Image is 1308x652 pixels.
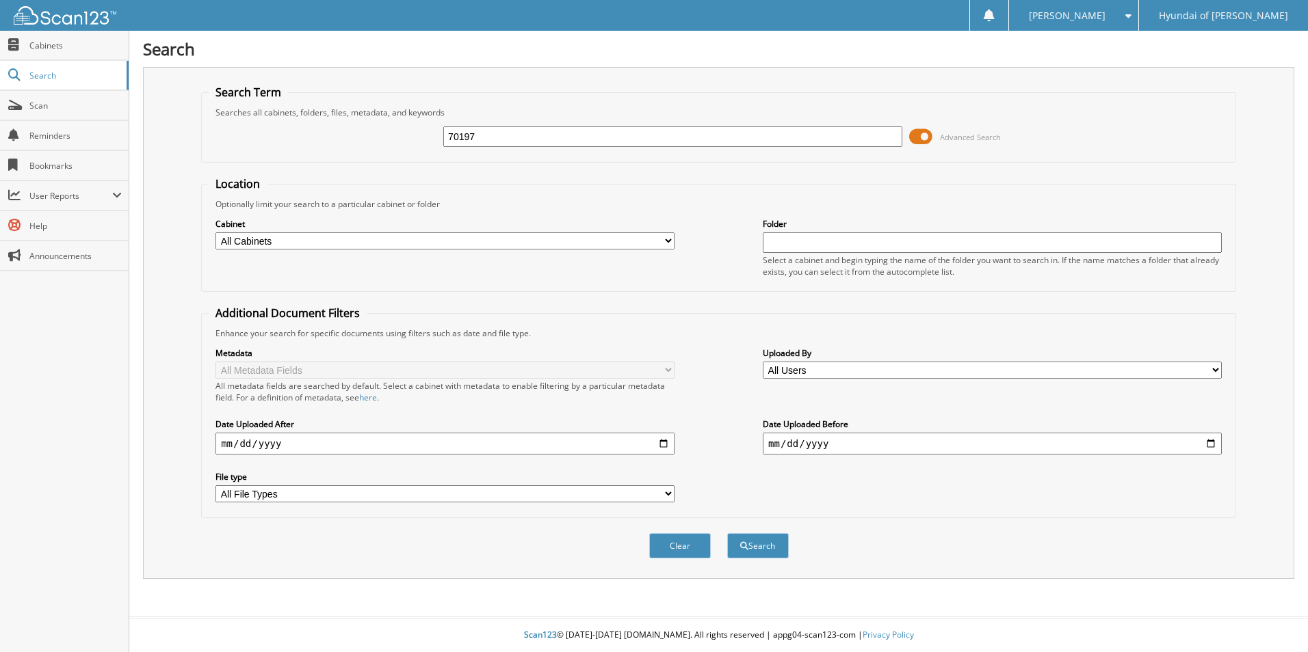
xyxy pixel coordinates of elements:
[29,130,122,141] span: Reminders
[215,418,675,430] label: Date Uploaded After
[649,533,711,558] button: Clear
[763,347,1222,359] label: Uploaded By
[763,433,1222,454] input: end
[1159,12,1288,20] span: Hyundai of [PERSON_NAME]
[29,190,112,202] span: User Reports
[1029,12,1106,20] span: [PERSON_NAME]
[359,392,377,403] a: here
[524,629,557,640] span: Scan123
[129,619,1308,652] div: © [DATE]-[DATE] [DOMAIN_NAME]. All rights reserved | appg04-scan123-com |
[215,433,675,454] input: start
[29,40,122,51] span: Cabinets
[29,70,120,81] span: Search
[209,85,288,100] legend: Search Term
[209,176,267,191] legend: Location
[29,220,122,232] span: Help
[215,218,675,230] label: Cabinet
[727,533,789,558] button: Search
[1240,586,1308,652] iframe: Chat Widget
[209,198,1229,210] div: Optionally limit your search to a particular cabinet or folder
[215,471,675,483] label: File type
[29,250,122,262] span: Announcements
[29,160,122,172] span: Bookmarks
[215,380,675,403] div: All metadata fields are searched by default. Select a cabinet with metadata to enable filtering b...
[29,100,122,111] span: Scan
[215,347,675,359] label: Metadata
[14,6,116,25] img: scan123-logo-white.svg
[940,132,1001,142] span: Advanced Search
[763,218,1222,230] label: Folder
[143,38,1294,60] h1: Search
[763,418,1222,430] label: Date Uploaded Before
[763,254,1222,277] div: Select a cabinet and begin typing the name of the folder you want to search in. If the name match...
[209,305,367,321] legend: Additional Document Filters
[209,107,1229,118] div: Searches all cabinets, folders, files, metadata, and keywords
[863,629,914,640] a: Privacy Policy
[209,327,1229,339] div: Enhance your search for specific documents using filters such as date and file type.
